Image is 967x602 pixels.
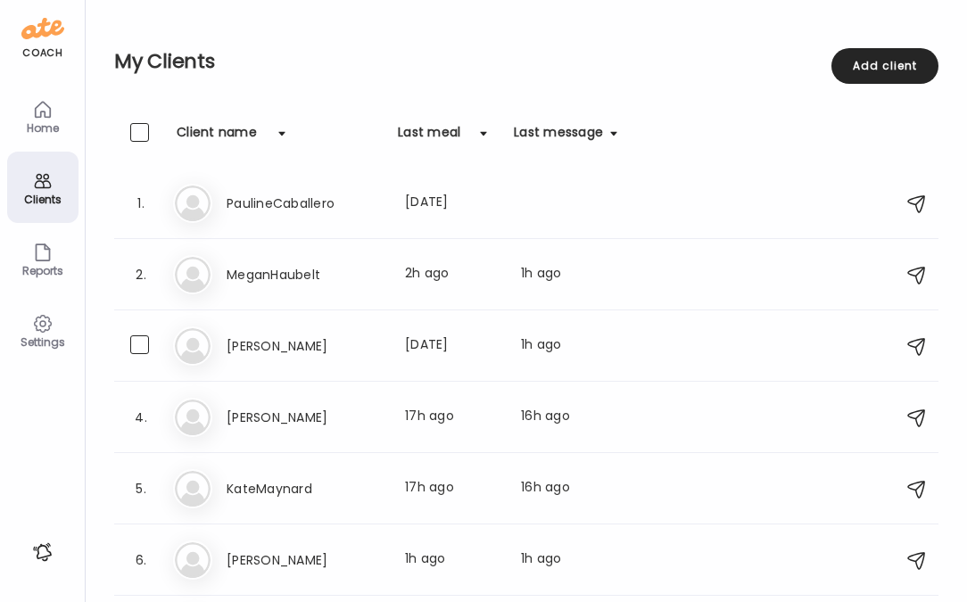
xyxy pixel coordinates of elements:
[521,264,617,285] div: 1h ago
[114,48,938,75] h2: My Clients
[11,122,75,134] div: Home
[130,264,152,285] div: 2.
[22,45,62,61] div: coach
[521,407,617,428] div: 16h ago
[521,478,617,499] div: 16h ago
[130,549,152,571] div: 6.
[405,193,500,214] div: [DATE]
[11,336,75,348] div: Settings
[405,478,500,499] div: 17h ago
[831,48,938,84] div: Add client
[514,123,603,152] div: Last message
[130,478,152,499] div: 5.
[227,407,384,428] h3: [PERSON_NAME]
[227,478,384,499] h3: KateMaynard
[130,407,152,428] div: 4.
[227,549,384,571] h3: [PERSON_NAME]
[227,193,384,214] h3: PaulineCaballero
[405,264,500,285] div: 2h ago
[177,123,257,152] div: Client name
[405,549,500,571] div: 1h ago
[398,123,460,152] div: Last meal
[405,407,500,428] div: 17h ago
[11,194,75,205] div: Clients
[227,335,384,357] h3: [PERSON_NAME]
[405,335,500,357] div: [DATE]
[11,265,75,276] div: Reports
[521,549,617,571] div: 1h ago
[227,264,384,285] h3: MeganHaubelt
[21,14,64,43] img: ate
[521,335,617,357] div: 1h ago
[130,193,152,214] div: 1.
